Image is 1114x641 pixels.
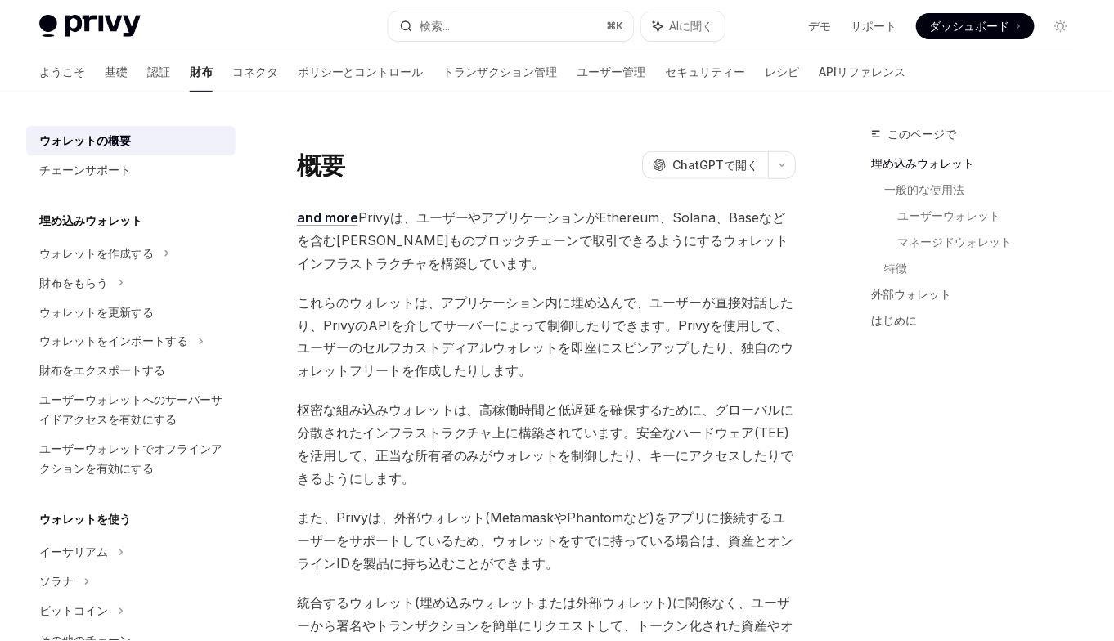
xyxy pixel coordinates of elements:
[26,356,236,386] a: 財布をエクスポートする
[39,15,141,38] img: ライトロゴ
[297,150,345,180] h1: 概要
[39,244,154,263] div: ウォレットを作成する
[673,157,759,173] span: ChatGPTで開く
[26,126,236,155] a: ウォレットの概要
[888,124,957,144] span: このページで
[297,399,797,491] span: 枢密な組み込みウォレットは、高稼働時間と低遅延を確保するために、グローバルに分散されたインフラストラクチャ上に構築されています。安全なハードウェア(TEE)を活用して、正当な所有者のみがウォレッ...
[26,298,236,327] a: ウォレットを更新する
[39,52,85,92] a: ようこそ
[297,206,797,275] span: Privyは、ユーザーやアプリケーションがEthereum、Solana、Baseなどを含む[PERSON_NAME]ものブロックチェーンで取引できるようにするウォレットインフラストラクチャを構...
[39,160,131,180] div: チェーンサポート
[297,209,358,226] a: and more
[851,18,897,34] a: サポート
[820,52,906,92] a: APIリファレンス
[39,211,142,231] h5: 埋め込みウォレット
[607,20,624,33] span: ⌘K
[39,131,131,150] div: ウォレットの概要
[26,435,236,484] a: ユーザーウォレットでオフラインアクションを有効にする
[443,52,558,92] a: トランザクション管理
[39,440,226,479] div: ユーザーウォレットでオフラインアクションを有効にする
[885,255,1088,281] a: 特徴
[39,572,74,592] div: ソラナ
[39,510,131,530] h5: ウォレットを使う
[190,52,213,92] a: 財布
[885,177,1088,203] a: 一般的な使用法
[147,52,170,92] a: 認証
[420,16,450,36] div: 検索...
[39,602,108,621] div: ビットコイン
[26,386,236,435] a: ユーザーウォレットへのサーバーサイドアクセスを有効にする
[642,11,725,41] button: AIに聞く
[39,543,108,563] div: イーサリアム
[766,52,800,92] a: レシピ
[930,18,1010,34] span: ダッシュボード
[917,13,1035,39] a: ダッシュボード
[39,332,188,352] div: ウォレットをインポートする
[39,303,154,322] div: ウォレットを更新する
[39,273,108,293] div: 財布をもらう
[666,52,746,92] a: セキュリティー
[26,155,236,185] a: チェーンサポート
[39,391,226,430] div: ユーザーウォレットへのサーバーサイドアクセスを有効にする
[297,291,797,383] span: これらのウォレットは、アプリケーション内に埋め込んで、ユーザーが直接対話したり、PrivyのAPIを介してサーバーによって制御したりできます。Privyを使用して、ユーザーのセルフカストディアル...
[872,281,1088,307] a: 外部ウォレット
[577,52,646,92] a: ユーザー管理
[898,229,1088,255] a: マネージドウォレット
[39,361,165,381] div: 財布をエクスポートする
[643,151,769,179] button: ChatGPTで開く
[232,52,278,92] a: コネクタ
[389,11,633,41] button: 検索...⌘K
[872,150,1088,177] a: 埋め込みウォレット
[670,18,714,34] span: AIに聞く
[297,507,797,576] span: また、Privyは、外部ウォレット(MetamaskやPhantomなど)をアプリに接続するユーザーをサポートしているため、ウォレットをすでに持っている場合は、資産とオンラインIDを製品に持ち込...
[1049,13,1075,39] button: トグルダークモード
[298,52,424,92] a: ポリシーとコントロール
[105,52,128,92] a: 基礎
[809,18,832,34] a: デモ
[898,203,1088,229] a: ユーザーウォレット
[872,307,1088,334] a: はじめに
